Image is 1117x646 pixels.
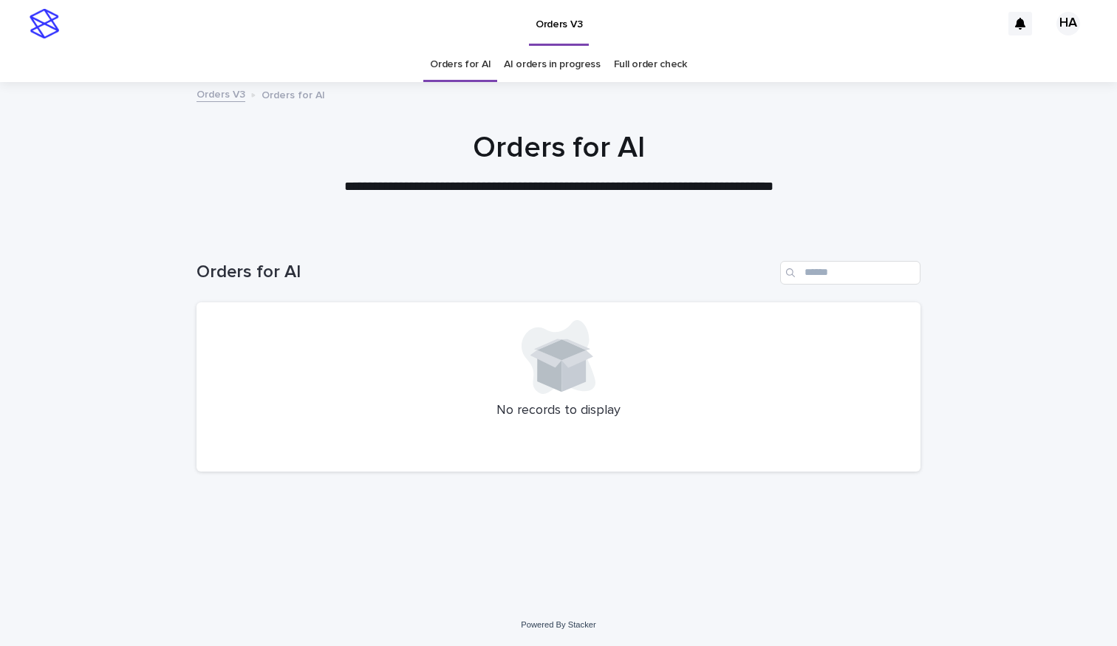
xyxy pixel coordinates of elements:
[197,85,245,102] a: Orders V3
[614,47,687,82] a: Full order check
[30,9,59,38] img: stacker-logo-s-only.png
[780,261,920,285] input: Search
[214,403,903,419] p: No records to display
[1056,12,1080,35] div: HA
[521,620,595,629] a: Powered By Stacker
[504,47,601,82] a: AI orders in progress
[197,130,920,166] h1: Orders for AI
[262,86,325,102] p: Orders for AI
[197,262,774,283] h1: Orders for AI
[430,47,491,82] a: Orders for AI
